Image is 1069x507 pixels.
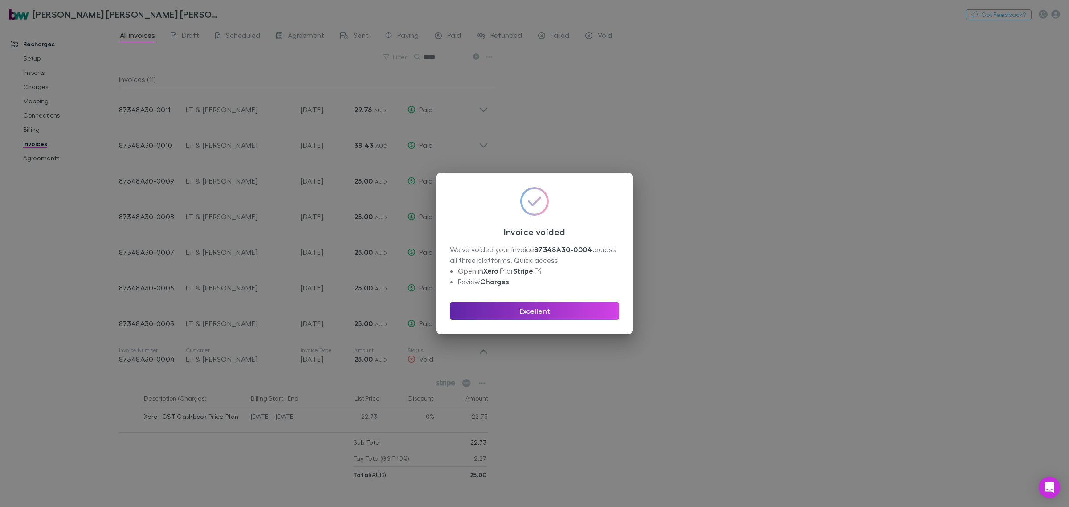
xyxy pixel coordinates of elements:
[513,266,533,275] a: Stripe
[450,226,619,237] h3: Invoice voided
[458,266,619,276] li: Open in or
[1039,477,1060,498] div: Open Intercom Messenger
[520,187,549,216] img: svg%3e
[458,276,619,287] li: Review
[534,245,594,254] strong: 87348A30-0004 .
[450,302,619,320] button: Excellent
[480,277,509,286] a: Charges
[450,244,619,287] div: We’ve voided your invoice across all three platforms. Quick access:
[483,266,498,275] a: Xero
